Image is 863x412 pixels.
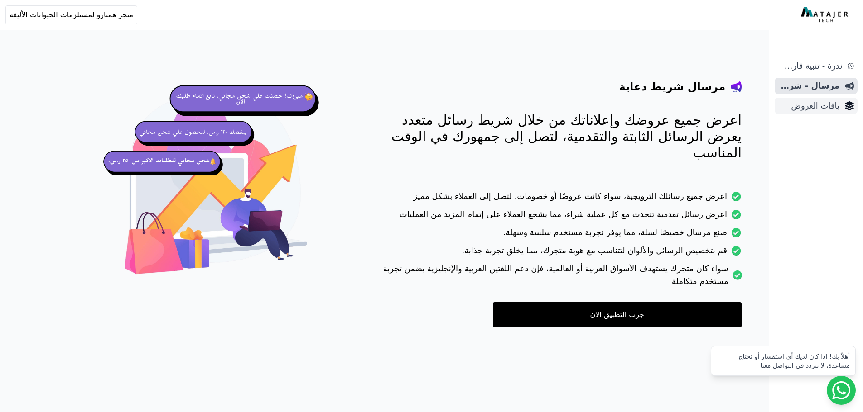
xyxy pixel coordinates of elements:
li: قم بتخصيص الرسائل والألوان لتتناسب مع هوية متجرك، مما يخلق تجربة جذابة. [368,244,742,262]
span: ندرة - تنبية قارب علي النفاذ [778,60,842,72]
span: متجر همتارو لمستلزمات الحيوانات الأليفة [10,9,133,20]
a: جرب التطبيق الان [493,302,742,327]
p: اعرض جميع عروضك وإعلاناتك من خلال شريط رسائل متعدد يعرض الرسائل الثابتة والتقدمية، لتصل إلى جمهور... [368,112,742,161]
li: اعرض رسائل تقدمية تتحدث مع كل عملية شراء، مما يشجع العملاء على إتمام المزيد من العمليات [368,208,742,226]
li: اعرض جميع رسائلك الترويجية، سواء كانت عروضًا أو خصومات، لتصل إلى العملاء بشكل مميز [368,190,742,208]
li: سواء كان متجرك يستهدف الأسواق العربية أو العالمية، فإن دعم اللغتين العربية والإنجليزية يضمن تجربة... [368,262,742,293]
span: باقات العروض [778,99,839,112]
button: متجر همتارو لمستلزمات الحيوانات الأليفة [5,5,137,24]
img: MatajerTech Logo [801,7,850,23]
li: صنع مرسال خصيصًا لسلة، مما يوفر تجربة مستخدم سلسة وسهلة. [368,226,742,244]
div: أهلاً بك! إذا كان لديك أي استفسار أو تحتاج مساعدة، لا تتردد في التواصل معنا [717,352,850,370]
img: hero [100,72,332,304]
h4: مرسال شريط دعاية [619,80,725,94]
span: مرسال - شريط دعاية [778,80,839,92]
